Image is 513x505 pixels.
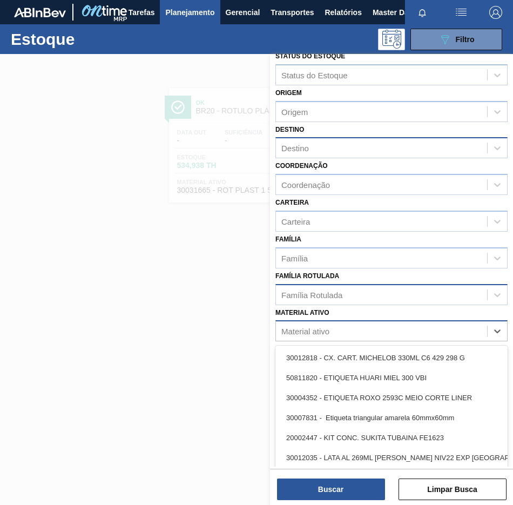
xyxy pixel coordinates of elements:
span: Master Data [373,6,415,19]
button: Notificações [405,5,440,20]
img: userActions [455,6,468,19]
span: Filtro [456,35,475,44]
label: Família [275,235,301,243]
span: Relatórios [325,6,361,19]
div: Família Rotulada [281,290,342,299]
span: Transportes [271,6,314,19]
div: 30012035 - LATA AL 269ML [PERSON_NAME] NIV22 EXP [GEOGRAPHIC_DATA] [275,448,508,468]
div: 50811820 - ETIQUETA HUARI MIEL 300 VBI [275,368,508,388]
img: TNhmsLtSVTkK8tSr43FrP2fwEKptu5GPRR3wAAAABJRU5ErkJggg== [14,8,66,17]
label: Status do Estoque [275,52,345,60]
label: Coordenação [275,162,328,170]
label: Família Rotulada [275,272,339,280]
span: Tarefas [129,6,155,19]
label: Origem [275,89,302,97]
div: 30007831 - Etiqueta triangular amarela 60mmx60mm [275,408,508,428]
div: Status do Estoque [281,70,348,79]
div: Carteira [281,217,310,226]
label: Destino [275,126,304,133]
label: Carteira [275,199,309,206]
div: Material ativo [281,327,329,336]
div: Família [281,253,308,262]
button: Filtro [410,29,502,50]
span: Gerencial [226,6,260,19]
div: Destino [281,144,309,153]
div: 30012818 - CX. CART. MICHELOB 330ML C6 429 298 G [275,348,508,368]
div: 20002447 - KIT CONC. SUKITA TUBAINA FE1623 [275,428,508,448]
span: Planejamento [165,6,214,19]
div: Coordenação [281,180,330,190]
h1: Estoque [11,33,149,45]
img: Logout [489,6,502,19]
div: 30004352 - ETIQUETA ROXO 2593C MEIO CORTE LINER [275,388,508,408]
label: Material ativo [275,309,329,317]
div: Pogramando: nenhum usuário selecionado [378,29,405,50]
div: Origem [281,107,308,116]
